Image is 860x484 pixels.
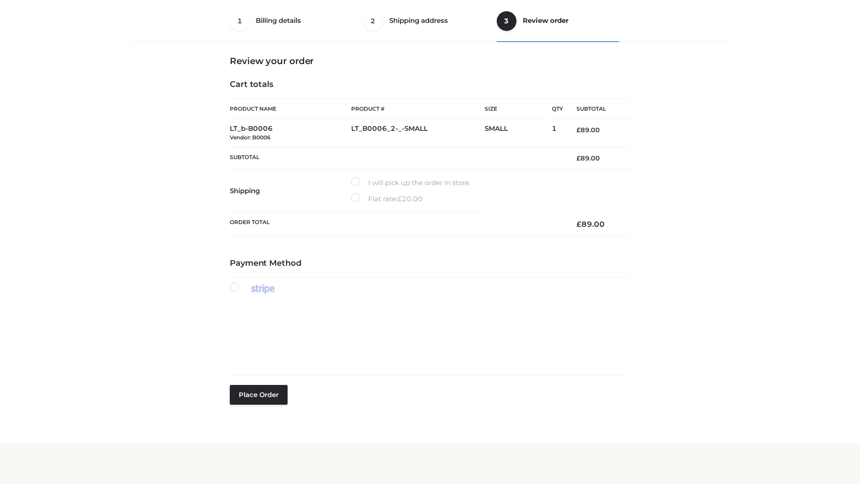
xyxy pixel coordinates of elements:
[230,385,288,405] button: Place order
[230,259,630,268] h4: Payment Method
[552,119,563,147] td: 1
[351,177,470,189] label: I will pick up the order in store.
[351,99,485,119] th: Product #
[576,126,600,134] bdi: 89.00
[576,126,580,134] span: £
[351,193,423,205] label: Flat rate:
[485,119,552,147] td: SMALL
[576,220,581,229] span: £
[552,99,563,119] th: Qty
[230,134,271,141] small: Vendor: B0006
[351,119,485,147] td: LT_B0006_2-_-SMALL
[230,56,630,66] h3: Review your order
[230,147,563,169] th: Subtotal
[230,99,351,119] th: Product Name
[576,220,605,229] bdi: 89.00
[397,194,402,203] span: £
[230,212,563,236] th: Order Total
[576,154,600,162] bdi: 89.00
[563,99,630,119] th: Subtotal
[397,194,423,203] bdi: 20.00
[230,169,351,212] th: Shipping
[228,304,628,361] iframe: Secure payment input frame
[485,99,547,119] th: Size
[230,119,351,147] td: LT_b-B0006
[576,154,580,162] span: £
[230,80,630,90] h4: Cart totals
